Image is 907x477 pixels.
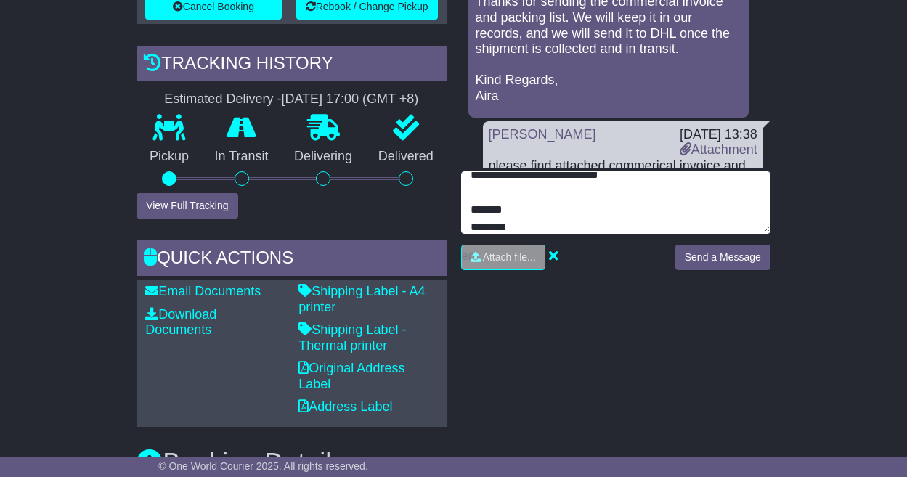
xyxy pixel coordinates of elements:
a: Email Documents [145,284,261,298]
a: [PERSON_NAME] [489,127,596,142]
p: Delivering [281,149,365,165]
p: Pickup [137,149,202,165]
button: Send a Message [675,245,770,270]
button: View Full Tracking [137,193,237,219]
span: © One World Courier 2025. All rights reserved. [158,460,368,472]
a: Download Documents [145,307,216,338]
p: In Transit [202,149,282,165]
div: Quick Actions [137,240,446,280]
div: please find attached commerical invoice and packing list. regards [PERSON_NAME] [489,158,757,189]
a: Shipping Label - A4 printer [298,284,425,314]
a: Original Address Label [298,361,404,391]
a: Shipping Label - Thermal printer [298,322,406,353]
a: Address Label [298,399,392,414]
div: [DATE] 13:38 [680,127,757,143]
div: Tracking history [137,46,446,85]
p: Delivered [365,149,447,165]
a: Attachment [680,142,757,157]
div: Estimated Delivery - [137,91,446,107]
div: [DATE] 17:00 (GMT +8) [281,91,418,107]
